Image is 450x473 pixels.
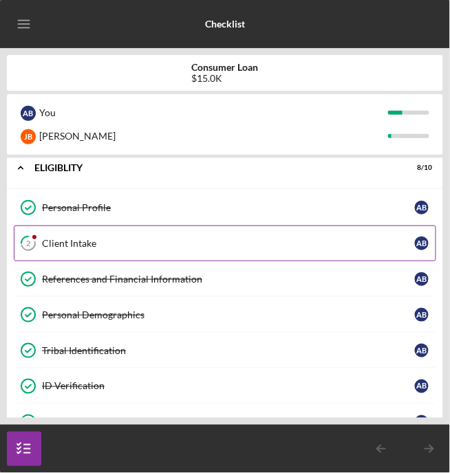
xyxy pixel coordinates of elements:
a: ID VerificationAB [14,368,436,404]
b: Checklist [205,19,245,30]
div: Tribal Identification [42,345,415,356]
div: Eligiblity [34,164,398,172]
div: A B [415,308,429,322]
div: [PERSON_NAME] [39,124,388,148]
a: Tribal IdentificationAB [14,333,436,368]
div: Personal Profile [42,202,415,213]
div: A B [415,415,429,429]
a: Personal DemographicsAB [14,297,436,333]
a: Credit AuthorizationAB [14,404,436,440]
div: 8 / 10 [408,164,433,172]
a: Personal ProfileAB [14,190,436,225]
a: 2Client IntakeAB [14,225,436,261]
b: Consumer Loan [192,62,259,73]
tspan: 2 [26,239,30,248]
div: A B [415,379,429,393]
div: Personal Demographics [42,309,415,320]
div: You [39,101,388,124]
div: J B [21,129,36,144]
div: References and Financial Information [42,274,415,285]
a: References and Financial InformationAB [14,261,436,297]
div: A B [415,236,429,250]
div: A B [415,272,429,286]
div: Credit Authorization [42,417,415,428]
div: A B [21,106,36,121]
div: Client Intake [42,238,415,249]
div: A B [415,201,429,214]
div: A B [415,344,429,357]
div: ID Verification [42,381,415,392]
div: $15.0K [192,73,259,84]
